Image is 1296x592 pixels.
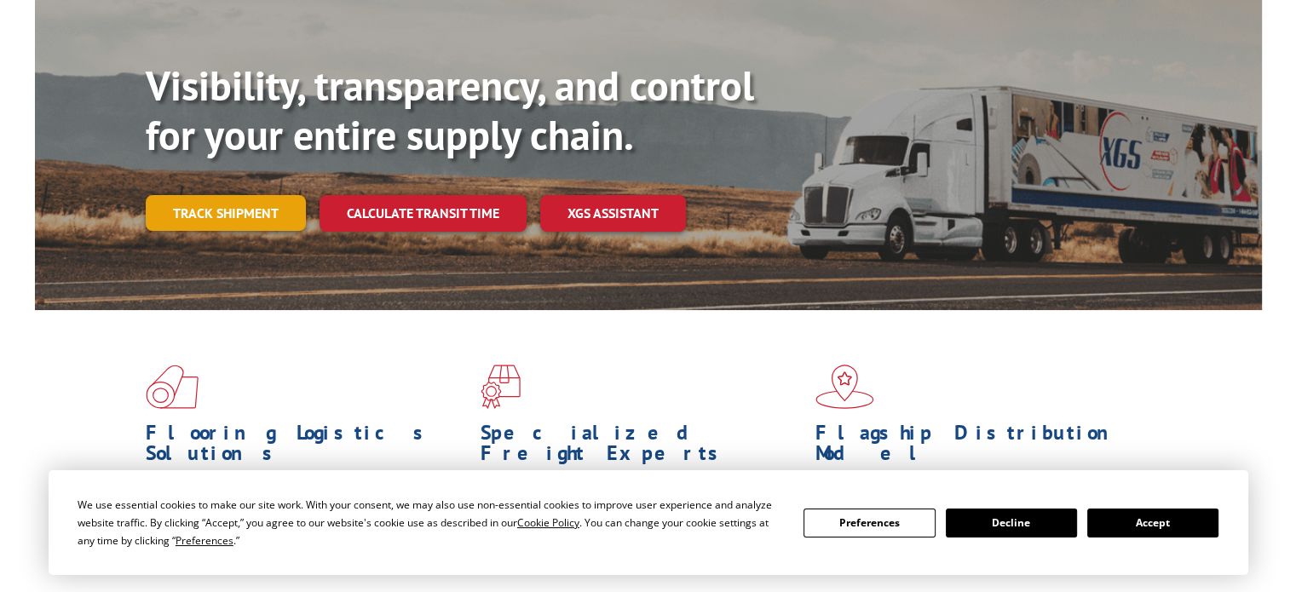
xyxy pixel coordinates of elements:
[481,422,803,472] h1: Specialized Freight Experts
[481,365,521,409] img: xgs-icon-focused-on-flooring-red
[815,422,1138,472] h1: Flagship Distribution Model
[517,515,579,530] span: Cookie Policy
[946,509,1077,537] button: Decline
[146,195,306,231] a: Track shipment
[815,365,874,409] img: xgs-icon-flagship-distribution-model-red
[146,422,468,472] h1: Flooring Logistics Solutions
[176,533,233,548] span: Preferences
[540,195,686,232] a: XGS ASSISTANT
[320,195,527,232] a: Calculate transit time
[146,59,754,161] b: Visibility, transparency, and control for your entire supply chain.
[78,496,783,549] div: We use essential cookies to make our site work. With your consent, we may also use non-essential ...
[146,365,199,409] img: xgs-icon-total-supply-chain-intelligence-red
[1087,509,1218,537] button: Accept
[804,509,935,537] button: Preferences
[49,470,1248,575] div: Cookie Consent Prompt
